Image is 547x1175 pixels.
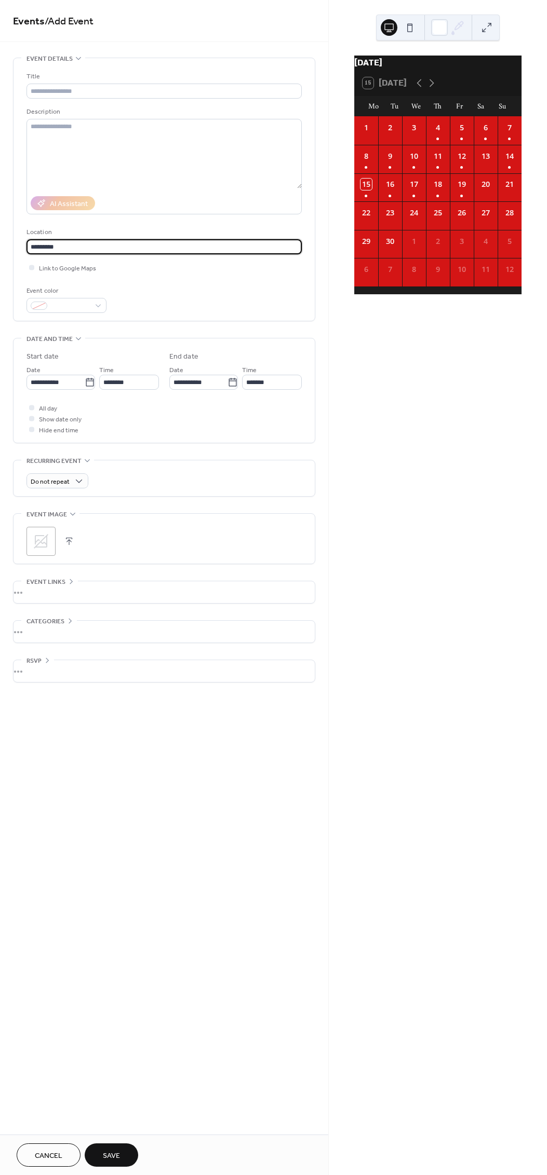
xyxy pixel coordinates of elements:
span: Date [169,365,183,376]
span: Time [99,365,114,376]
span: Link to Google Maps [39,263,96,274]
div: Th [427,96,448,117]
button: Cancel [17,1143,81,1167]
div: 13 [480,151,491,162]
div: Mo [363,96,384,117]
div: End date [169,351,198,362]
div: 4 [480,236,491,247]
div: 20 [480,179,491,190]
span: Do not repeat [31,476,70,488]
div: Location [26,227,300,238]
div: 15 [361,179,372,190]
span: RSVP [26,655,42,666]
div: 10 [456,264,468,275]
div: 12 [504,264,515,275]
div: Su [492,96,513,117]
div: 9 [432,264,444,275]
div: Description [26,106,300,117]
div: 10 [408,151,420,162]
div: 21 [504,179,515,190]
span: Save [103,1151,120,1162]
div: 17 [408,179,420,190]
div: 9 [384,151,396,162]
span: Show date only [39,414,82,425]
span: Date and time [26,334,73,345]
div: 8 [408,264,420,275]
div: ; [26,527,56,556]
span: Recurring event [26,456,82,467]
div: 27 [480,207,491,218]
span: Event image [26,509,67,520]
span: Categories [26,616,64,627]
div: 18 [432,179,444,190]
span: Hide end time [39,425,78,436]
div: 5 [504,236,515,247]
div: 14 [504,151,515,162]
div: 3 [408,122,420,133]
span: Date [26,365,41,376]
div: 26 [456,207,468,218]
div: 25 [432,207,444,218]
div: 1 [408,236,420,247]
span: Event links [26,577,65,587]
div: 5 [456,122,468,133]
div: 11 [432,151,444,162]
div: ••• [14,660,315,682]
div: 30 [384,236,396,247]
div: 6 [480,122,491,133]
div: 8 [361,151,372,162]
div: Start date [26,351,59,362]
div: 4 [432,122,444,133]
span: Cancel [35,1151,62,1162]
div: 22 [361,207,372,218]
div: 1 [361,122,372,133]
div: 28 [504,207,515,218]
button: Save [85,1143,138,1167]
div: Event color [26,285,104,296]
div: 24 [408,207,420,218]
span: Time [242,365,257,376]
div: 7 [384,264,396,275]
div: ••• [14,581,315,603]
div: 16 [384,179,396,190]
a: Events [13,11,45,32]
span: Event details [26,53,73,64]
div: 2 [384,122,396,133]
div: We [406,96,427,117]
div: Fr [449,96,470,117]
div: [DATE] [354,56,522,71]
div: 12 [456,151,468,162]
div: 11 [480,264,491,275]
div: Sa [470,96,491,117]
div: 23 [384,207,396,218]
div: 2 [432,236,444,247]
div: ••• [14,621,315,643]
div: Tu [384,96,405,117]
div: 29 [361,236,372,247]
div: Title [26,71,300,82]
span: / Add Event [45,11,94,32]
div: 7 [504,122,515,133]
div: 6 [361,264,372,275]
div: 19 [456,179,468,190]
div: 3 [456,236,468,247]
span: All day [39,403,57,414]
